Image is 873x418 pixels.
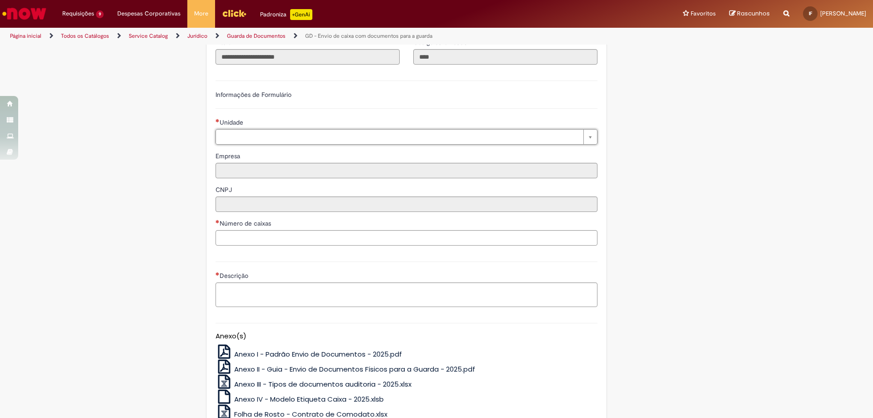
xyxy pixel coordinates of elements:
span: Necessários [216,220,220,223]
span: Anexo III - Tipos de documentos auditoria - 2025.xlsx [234,379,411,389]
a: Página inicial [10,32,41,40]
a: Service Catalog [129,32,168,40]
span: Anexo I - Padrão Envio de Documentos - 2025.pdf [234,349,402,359]
a: Anexo IV - Modelo Etiqueta Caixa - 2025.xlsb [216,394,384,404]
label: Informações de Formulário [216,91,291,99]
span: [PERSON_NAME] [820,10,866,17]
span: Requisições [62,9,94,18]
span: More [194,9,208,18]
span: Favoritos [691,9,716,18]
span: Necessários [216,272,220,276]
span: Necessários - Unidade [220,118,245,126]
img: click_logo_yellow_360x200.png [222,6,246,20]
input: Código da Unidade [413,49,597,65]
ul: Trilhas de página [7,28,575,45]
a: Guarda de Documentos [227,32,286,40]
span: Número de caixas [220,219,273,227]
input: Número de caixas [216,230,597,246]
a: Rascunhos [729,10,770,18]
a: Anexo III - Tipos de documentos auditoria - 2025.xlsx [216,379,412,389]
span: IF [809,10,812,16]
span: 9 [96,10,104,18]
a: Anexo I - Padrão Envio de Documentos - 2025.pdf [216,349,402,359]
span: Somente leitura - CNPJ [216,186,234,194]
textarea: Descrição [216,282,597,307]
a: Limpar campo Unidade [216,129,597,145]
span: Somente leitura - Empresa [216,152,242,160]
img: ServiceNow [1,5,48,23]
span: Despesas Corporativas [117,9,181,18]
div: Padroniza [260,9,312,20]
a: Anexo II - Guia - Envio de Documentos Físicos para a Guarda - 2025.pdf [216,364,476,374]
span: Descrição [220,272,250,280]
p: +GenAi [290,9,312,20]
span: Necessários [216,119,220,122]
h5: Anexo(s) [216,332,597,340]
a: Todos os Catálogos [61,32,109,40]
input: Empresa [216,163,597,178]
input: CNPJ [216,196,597,212]
a: Jurídico [187,32,207,40]
input: Título [216,49,400,65]
span: Rascunhos [737,9,770,18]
span: Anexo IV - Modelo Etiqueta Caixa - 2025.xlsb [234,394,384,404]
a: GD - Envio de caixa com documentos para a guarda [305,32,432,40]
span: Anexo II - Guia - Envio de Documentos Físicos para a Guarda - 2025.pdf [234,364,475,374]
